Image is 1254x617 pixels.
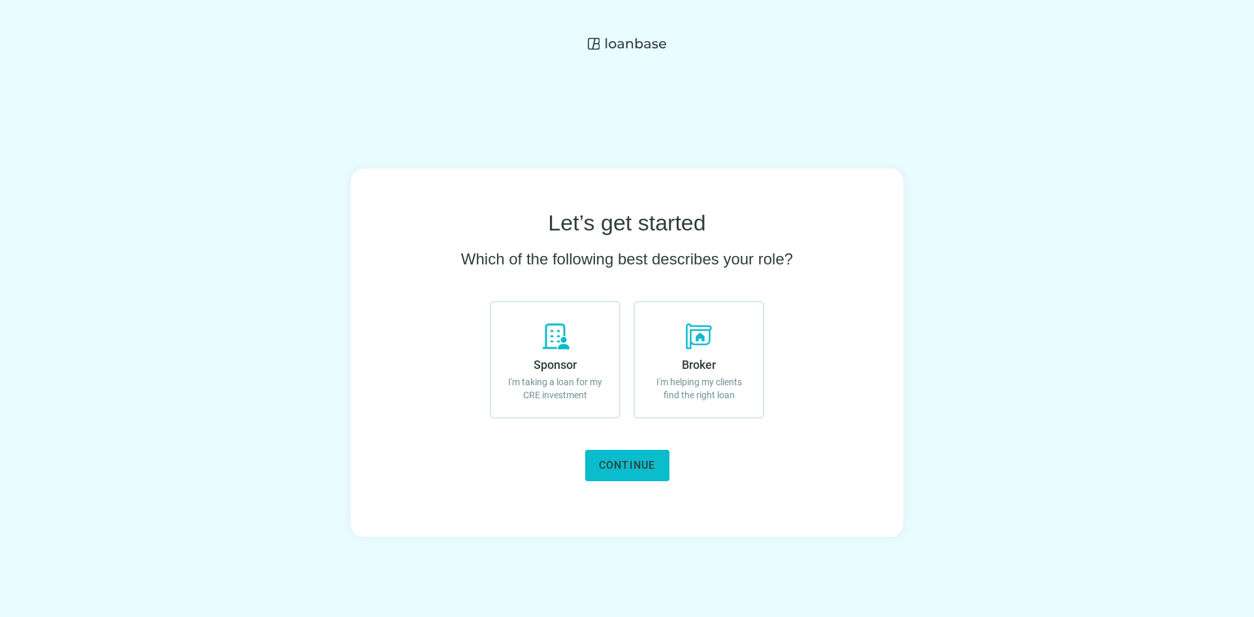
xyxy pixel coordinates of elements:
[461,249,793,270] h2: Which of the following best describes your role?
[534,358,577,372] span: Sponsor
[585,450,669,481] button: Continue
[548,210,705,236] h1: Let’s get started
[648,375,750,402] p: I'm helping my clients find the right loan
[599,459,656,471] span: Continue
[682,358,716,372] span: Broker
[504,375,606,402] p: I'm taking a loan for my CRE investment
